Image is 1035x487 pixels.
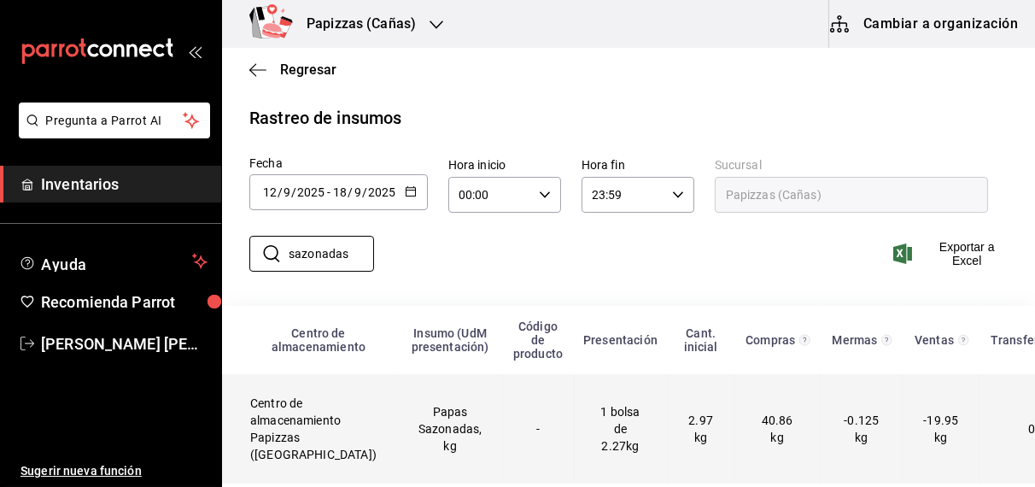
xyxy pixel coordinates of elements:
input: Buscar insumo [289,237,374,271]
span: / [291,185,296,199]
input: Year [367,185,396,199]
td: Centro de almacenamiento Papizzas ([GEOGRAPHIC_DATA]) [223,374,398,484]
div: Compras [744,333,796,347]
svg: Total de presentación del insumo comprado en el rango de fechas seleccionado. [799,333,810,347]
label: Hora fin [582,160,694,172]
span: - [327,185,330,199]
span: -0.125 kg [844,414,879,444]
span: Ayuda [41,251,185,272]
div: Ventas [913,333,956,347]
button: Regresar [249,62,336,78]
span: / [278,185,283,199]
input: Year [296,185,325,199]
input: Month [354,185,362,199]
span: Pregunta a Parrot AI [46,112,184,130]
span: / [348,185,353,199]
label: Sucursal [715,160,988,172]
input: Month [283,185,291,199]
div: Insumo (UdM presentación) [407,326,493,354]
div: Código de producto [513,320,563,361]
svg: Total de presentación del insumo vendido en el rango de fechas seleccionado. [958,333,968,347]
span: -19.95 kg [923,414,958,444]
button: open_drawer_menu [188,44,202,58]
a: Pregunta a Parrot AI [12,124,210,142]
td: - [503,374,573,484]
svg: Total de presentación del insumo mermado en el rango de fechas seleccionado. [881,333,892,347]
span: [PERSON_NAME] [PERSON_NAME] [41,332,208,355]
span: 40.86 kg [762,414,793,444]
input: Day [332,185,348,199]
span: / [362,185,367,199]
div: Rastreo de insumos [249,105,401,131]
span: Recomienda Parrot [41,290,208,314]
div: Cant. inicial [678,326,724,354]
span: Sugerir nueva función [20,462,208,480]
div: Centro de almacenamiento [250,326,388,354]
button: Pregunta a Parrot AI [19,103,210,138]
h3: Papizzas (Cañas) [293,14,416,34]
span: Regresar [280,62,336,78]
label: Hora inicio [448,160,561,172]
td: 1 bolsa de 2.27kg [573,374,668,484]
button: Exportar a Excel [897,240,1008,267]
span: Fecha [249,156,283,170]
input: Day [262,185,278,199]
div: Mermas [831,333,879,347]
td: Papas Sazonadas, kg [397,374,503,484]
div: Presentación [583,333,658,347]
span: 2.97 kg [688,414,713,444]
span: Inventarios [41,173,208,196]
